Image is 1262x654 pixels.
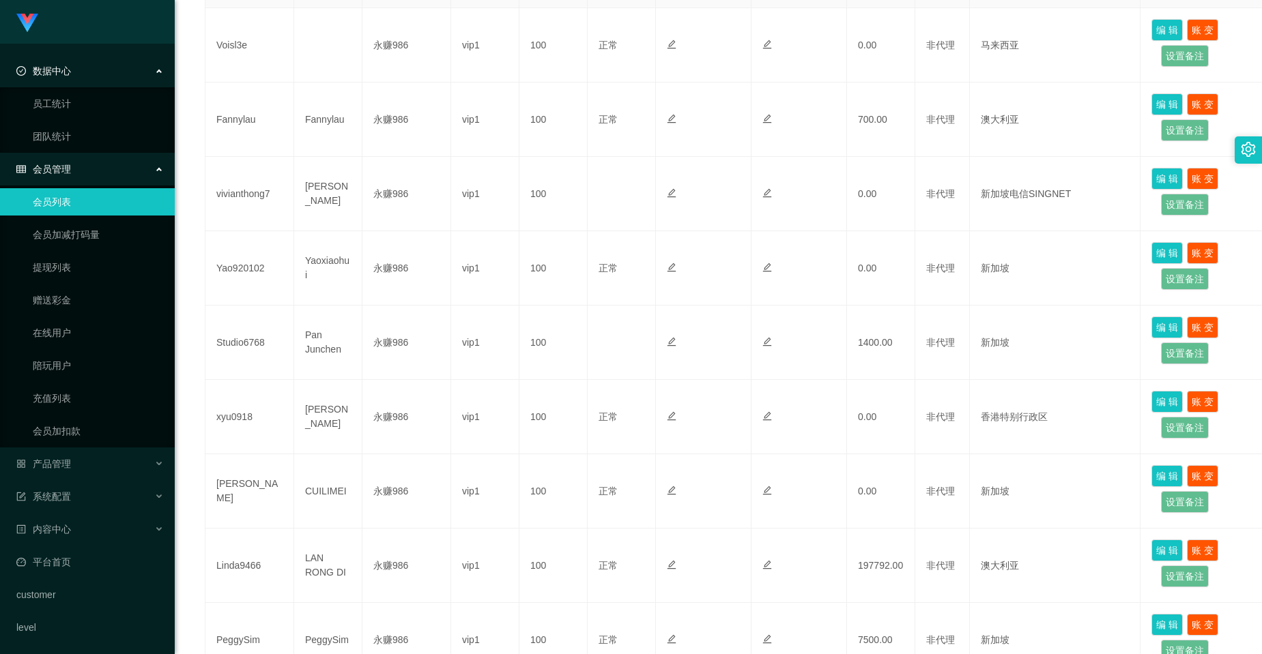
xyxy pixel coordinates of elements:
[519,454,588,529] td: 100
[294,529,362,603] td: LAN RONG DI
[1187,614,1218,636] button: 账 变
[16,548,164,576] a: 图标: dashboard平台首页
[33,221,164,248] a: 会员加减打码量
[451,83,519,157] td: vip1
[33,385,164,412] a: 充值列表
[667,486,676,495] i: 图标: edit
[33,188,164,215] a: 会员列表
[1187,168,1218,190] button: 账 变
[294,231,362,306] td: Yaoxiaohui
[1161,342,1209,364] button: 设置备注
[205,231,294,306] td: Yao920102
[599,114,618,125] span: 正常
[1187,465,1218,487] button: 账 变
[970,306,1141,380] td: 新加坡
[926,486,955,496] span: 非代理
[667,40,676,49] i: 图标: edit
[1161,417,1209,439] button: 设置备注
[1151,614,1183,636] button: 编 辑
[519,380,588,454] td: 100
[1151,539,1183,561] button: 编 辑
[451,454,519,529] td: vip1
[519,306,588,380] td: 100
[926,40,955,50] span: 非代理
[451,380,519,454] td: vip1
[1187,539,1218,561] button: 账 变
[667,411,676,421] i: 图标: edit
[847,8,915,83] td: 0.00
[667,114,676,123] i: 图标: edit
[847,83,915,157] td: 700.00
[762,634,772,644] i: 图标: edit
[762,411,772,421] i: 图标: edit
[519,83,588,157] td: 100
[970,157,1141,231] td: 新加坡电信SINGNET
[970,8,1141,83] td: 马来西亚
[847,306,915,380] td: 1400.00
[762,263,772,272] i: 图标: edit
[33,417,164,445] a: 会员加扣款
[1187,19,1218,41] button: 账 变
[847,157,915,231] td: 0.00
[16,164,26,174] i: 图标: table
[970,454,1141,529] td: 新加坡
[205,8,294,83] td: Voisl3e
[1151,93,1183,115] button: 编 辑
[926,560,955,571] span: 非代理
[762,486,772,495] i: 图标: edit
[926,188,955,199] span: 非代理
[205,83,294,157] td: Fannylau
[205,306,294,380] td: Studio6768
[294,454,362,529] td: CUILIMEI
[970,231,1141,306] td: 新加坡
[362,529,451,603] td: 永赚986
[294,83,362,157] td: Fannylau
[33,123,164,150] a: 团队统计
[16,524,26,534] i: 图标: profile
[762,188,772,198] i: 图标: edit
[926,634,955,645] span: 非代理
[926,337,955,348] span: 非代理
[33,254,164,281] a: 提现列表
[294,380,362,454] td: [PERSON_NAME]
[970,83,1141,157] td: 澳大利亚
[1161,119,1209,141] button: 设置备注
[362,454,451,529] td: 永赚986
[1187,316,1218,338] button: 账 变
[519,8,588,83] td: 100
[1161,268,1209,290] button: 设置备注
[16,614,164,641] a: level
[762,114,772,123] i: 图标: edit
[362,380,451,454] td: 永赚986
[926,263,955,273] span: 非代理
[599,263,618,273] span: 正常
[667,560,676,569] i: 图标: edit
[205,529,294,603] td: Linda9466
[451,157,519,231] td: vip1
[519,231,588,306] td: 100
[970,380,1141,454] td: 香港特别行政区
[1151,391,1183,413] button: 编 辑
[1187,242,1218,264] button: 账 变
[762,337,772,346] i: 图标: edit
[451,529,519,603] td: vip1
[1151,168,1183,190] button: 编 辑
[33,319,164,346] a: 在线用户
[294,306,362,380] td: Pan Junchen
[1151,316,1183,338] button: 编 辑
[1161,45,1209,67] button: 设置备注
[362,83,451,157] td: 永赚986
[1161,194,1209,215] button: 设置备注
[599,560,618,571] span: 正常
[362,157,451,231] td: 永赚986
[847,454,915,529] td: 0.00
[762,40,772,49] i: 图标: edit
[1151,465,1183,487] button: 编 辑
[451,306,519,380] td: vip1
[519,529,588,603] td: 100
[16,458,71,469] span: 产品管理
[847,380,915,454] td: 0.00
[294,157,362,231] td: [PERSON_NAME]
[33,352,164,379] a: 陪玩用户
[451,8,519,83] td: vip1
